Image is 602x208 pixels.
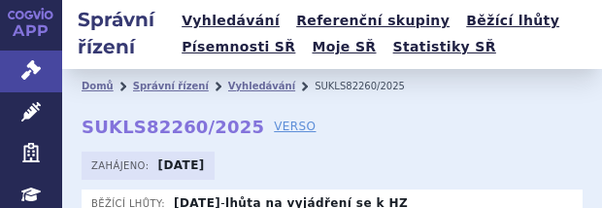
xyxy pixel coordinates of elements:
a: Domů [82,81,114,91]
a: Referenční skupiny [290,8,455,34]
a: Správní řízení [133,81,209,91]
a: Písemnosti SŘ [176,34,301,60]
a: Běžící lhůty [460,8,565,34]
a: Statistiky SŘ [387,34,502,60]
h2: Správní řízení [62,6,176,60]
a: Vyhledávání [176,8,285,34]
span: Zahájeno: [91,157,152,173]
a: VERSO [274,117,316,136]
strong: [DATE] [158,158,205,172]
strong: SUKLS82260/2025 [82,117,264,137]
a: Moje SŘ [306,34,382,60]
a: Vyhledávání [228,81,295,91]
li: SUKLS82260/2025 [315,77,424,96]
